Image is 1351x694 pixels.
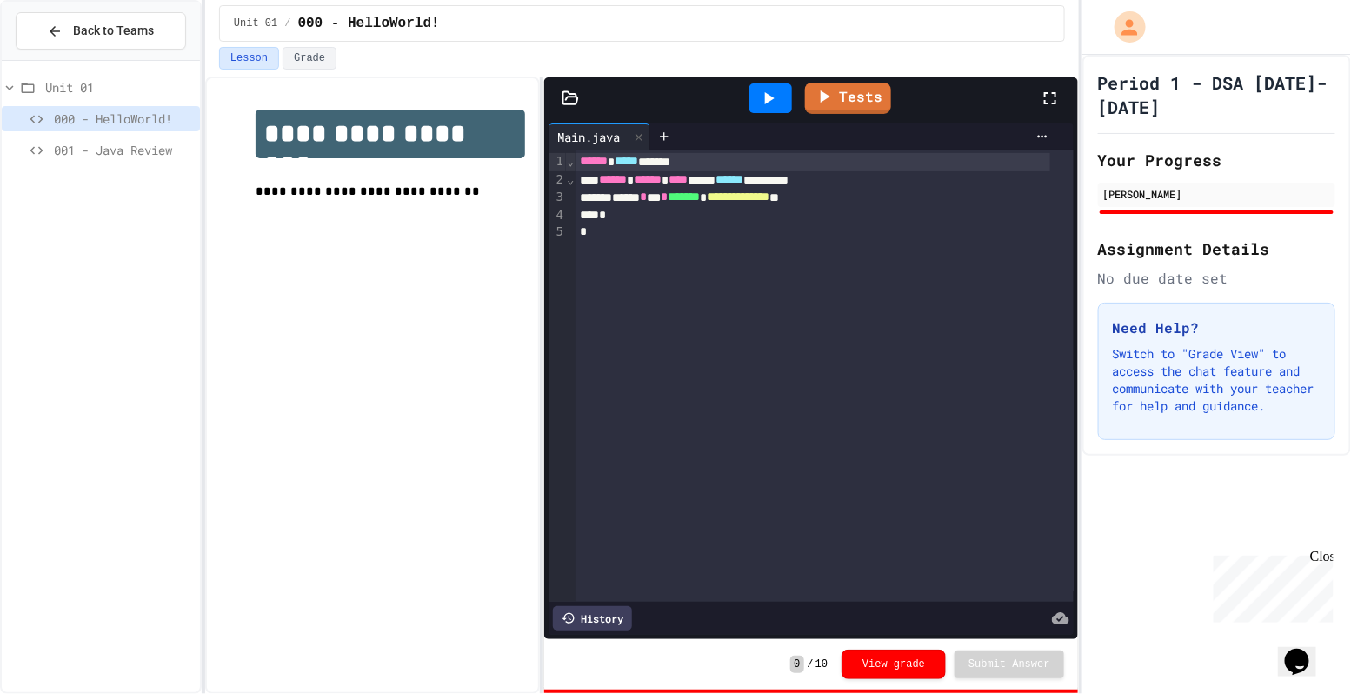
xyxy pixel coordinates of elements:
span: Unit 01 [234,17,277,30]
div: History [553,606,632,631]
button: Submit Answer [955,651,1064,678]
button: Grade [283,47,336,70]
p: Switch to "Grade View" to access the chat feature and communicate with your teacher for help and ... [1113,345,1321,415]
span: / [284,17,290,30]
button: View grade [842,650,946,679]
div: 3 [549,189,566,207]
div: 2 [549,171,566,190]
a: Tests [805,83,891,114]
span: 10 [815,657,828,671]
div: Main.java [549,128,629,146]
h3: Need Help? [1113,317,1321,338]
div: 1 [549,153,566,171]
span: 0 [790,656,803,673]
span: Fold line [566,154,575,168]
iframe: chat widget [1278,624,1334,677]
div: Main.java [549,123,650,150]
span: Fold line [566,172,575,186]
span: Back to Teams [73,22,154,40]
span: Submit Answer [968,657,1050,671]
div: [PERSON_NAME] [1103,186,1330,202]
div: My Account [1096,7,1150,47]
span: 000 - HelloWorld! [298,13,440,34]
div: No due date set [1098,268,1335,289]
div: 4 [549,207,566,224]
span: / [808,657,814,671]
span: Unit 01 [45,78,193,97]
iframe: chat widget [1207,549,1334,623]
h2: Your Progress [1098,148,1335,172]
span: 001 - Java Review [54,141,193,159]
button: Back to Teams [16,12,186,50]
span: 000 - HelloWorld! [54,110,193,128]
h1: Period 1 - DSA [DATE]-[DATE] [1098,70,1335,119]
div: Chat with us now!Close [7,7,120,110]
div: 5 [549,224,566,241]
h2: Assignment Details [1098,237,1335,261]
button: Lesson [219,47,279,70]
